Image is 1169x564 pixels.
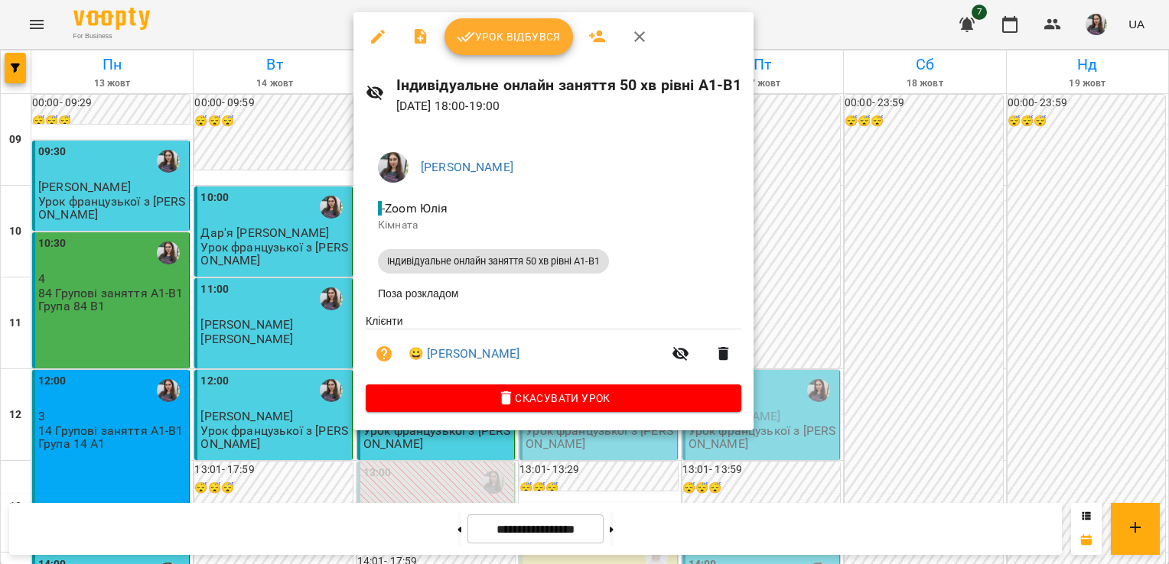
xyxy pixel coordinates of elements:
button: Урок відбувся [444,18,573,55]
p: Кімната [378,218,729,233]
span: Скасувати Урок [378,389,729,407]
span: Урок відбувся [457,28,561,46]
button: Скасувати Урок [366,384,741,412]
ul: Клієнти [366,313,741,384]
p: [DATE] 18:00 - 19:00 [396,97,742,115]
img: ca1374486191da6fb8238bd749558ac4.jpeg [378,152,409,183]
li: Поза розкладом [366,280,741,307]
span: Індивідуальне онлайн заняття 50 хв рівні А1-В1 [378,254,609,268]
span: - Zoom Юлія [378,201,451,216]
button: Візит ще не сплачено. Додати оплату? [366,335,402,372]
h6: Індивідуальне онлайн заняття 50 хв рівні А1-В1 [396,73,742,97]
a: 😀 [PERSON_NAME] [409,345,519,363]
a: [PERSON_NAME] [421,160,513,174]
